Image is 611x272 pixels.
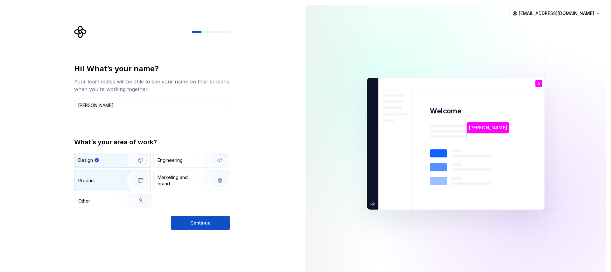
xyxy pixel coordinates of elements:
div: Other [78,198,90,204]
div: What’s your area of work? [74,138,230,147]
div: Hi! What’s your name? [74,64,230,74]
button: [EMAIL_ADDRESS][DOMAIN_NAME] [509,8,603,19]
span: [EMAIL_ADDRESS][DOMAIN_NAME] [519,10,594,17]
div: Product [78,177,95,184]
p: A [537,82,540,85]
button: Continue [171,216,230,230]
span: Continue [190,220,211,226]
div: Design [78,157,93,163]
p: [PERSON_NAME] [469,124,507,131]
div: Your team mates will be able to see your name on their screens when you’re working together. [74,78,230,93]
svg: Supernova Logo [74,25,87,38]
p: Welcome [430,106,461,116]
div: Marketing and brand [158,174,200,187]
div: Engineering [158,157,183,163]
input: Han Solo [74,98,230,112]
